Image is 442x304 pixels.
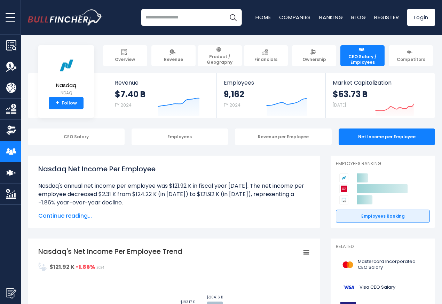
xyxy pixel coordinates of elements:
[279,14,311,21] a: Companies
[54,90,78,96] small: NDAQ
[254,57,277,62] span: Financials
[217,73,325,118] a: Employees 9,162 FY 2024
[407,9,435,26] a: Login
[198,45,242,66] a: Product / Geography
[224,9,242,26] button: Search
[333,79,427,86] span: Market Capitalization
[319,14,343,21] a: Ranking
[336,210,430,223] a: Employees Ranking
[397,57,425,62] span: Competitors
[336,255,430,274] a: Mastercard Incorporated CEO Salary
[336,244,430,250] p: Related
[302,57,326,62] span: Ownership
[339,195,348,204] img: Intercontinental Exchange competitors logo
[374,14,399,21] a: Register
[340,45,385,66] a: CEO Salary / Employees
[28,128,125,145] div: CEO Salary
[344,54,381,65] span: CEO Salary / Employees
[115,89,145,100] strong: $7.40 B
[339,184,348,193] img: S&P Global competitors logo
[151,45,196,66] a: Revenue
[351,14,366,21] a: Blog
[339,173,348,182] img: Nasdaq competitors logo
[96,266,104,270] span: 2024
[28,9,103,25] img: bullfincher logo
[292,45,336,66] a: Ownership
[49,263,74,271] strong: $121.92 K
[336,161,430,167] p: Employees Ranking
[38,263,47,271] img: NetIncomePerEmployee.svg
[340,280,357,295] img: V logo
[224,89,244,100] strong: 9,162
[389,45,433,66] a: Competitors
[206,295,223,300] text: $204.16 K
[333,89,368,100] strong: $53.73 B
[340,257,356,273] img: MA logo
[115,57,135,62] span: Overview
[201,54,239,65] span: Product / Geography
[76,263,95,271] strong: -1.86%
[6,125,16,135] img: Ownership
[326,73,434,118] a: Market Capitalization $53.73 B [DATE]
[224,102,240,108] small: FY 2024
[132,128,228,145] div: Employees
[38,182,310,207] li: Nasdaq's annual net income per employee was $121.92 K in fiscal year [DATE]. The net income per e...
[54,83,78,88] span: Nasdaq
[164,57,183,62] span: Revenue
[108,73,217,118] a: Revenue $7.40 B FY 2024
[235,128,332,145] div: Revenue per Employee
[115,79,210,86] span: Revenue
[358,259,426,271] span: Mastercard Incorporated CEO Salary
[38,164,310,174] h1: Nasdaq Net Income Per Employee
[115,102,132,108] small: FY 2024
[38,212,310,220] span: Continue reading...
[244,45,288,66] a: Financials
[360,284,395,290] span: Visa CEO Salary
[49,97,84,109] a: +Follow
[54,54,79,97] a: Nasdaq NDAQ
[224,79,318,86] span: Employees
[336,278,430,297] a: Visa CEO Salary
[339,128,435,145] div: Net Income per Employee
[28,9,103,25] a: Go to homepage
[103,45,147,66] a: Overview
[56,100,59,106] strong: +
[38,247,182,256] tspan: Nasdaq's Net Income Per Employee Trend
[333,102,346,108] small: [DATE]
[255,14,271,21] a: Home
